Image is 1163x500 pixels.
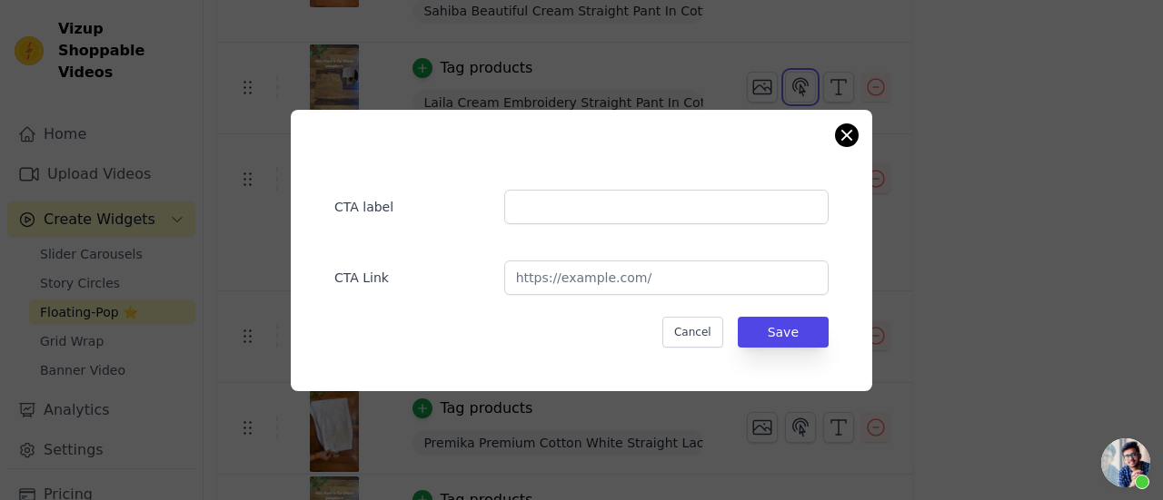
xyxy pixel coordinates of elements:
button: Cancel [662,317,723,348]
button: Save [738,317,829,348]
label: CTA label [334,191,490,216]
a: Open chat [1101,438,1150,487]
button: Close modal [836,124,858,146]
input: https://example.com/ [504,260,829,295]
label: CTA Link [334,261,490,287]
